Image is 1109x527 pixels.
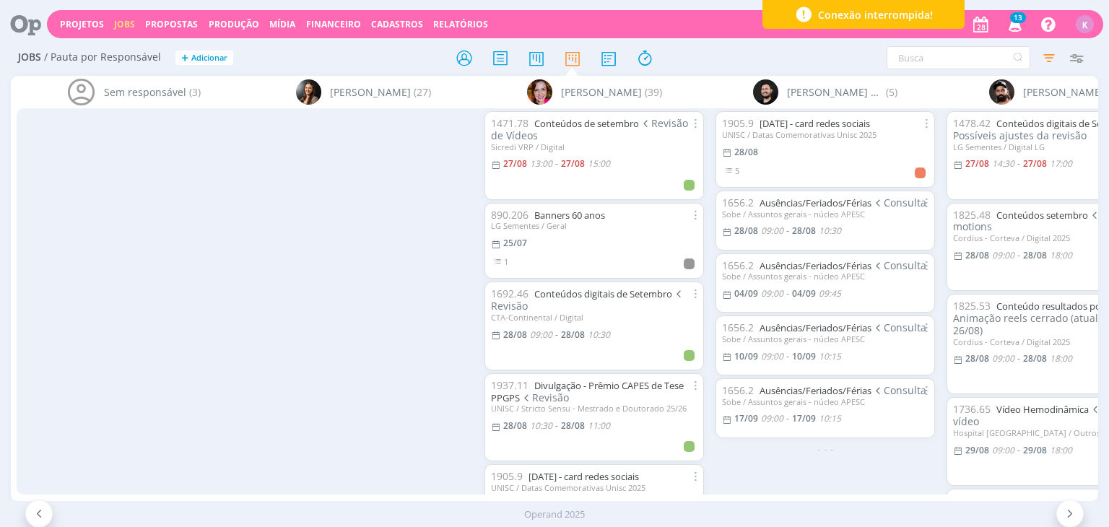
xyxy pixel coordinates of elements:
span: [PERSON_NAME] Granata [787,84,883,100]
: 27/08 [965,157,989,170]
a: Conteúdos de setembro [534,117,639,130]
span: Revisão [520,391,569,404]
span: (27) [414,84,431,100]
button: Mídia [265,19,300,30]
span: Consulta [871,196,926,209]
: 10:15 [819,350,841,362]
: 27/08 [503,157,527,170]
span: (3) [189,84,201,100]
span: Consulta [871,321,926,334]
: 29/08 [1023,444,1047,456]
: 28/08 [965,352,989,365]
: 18:00 [1050,352,1072,365]
div: Sobe / Assuntos gerais - núcleo APESC [722,397,928,406]
: 10/09 [734,350,758,362]
: 09:00 [530,328,552,341]
span: [PERSON_NAME] [561,84,642,100]
: 17/09 [734,412,758,424]
: - [555,331,558,339]
: 18:00 [1050,444,1072,456]
span: Propostas [145,18,198,30]
: 17/09 [792,412,816,424]
span: Cadastros [371,18,423,30]
: 09:00 [761,225,783,237]
: 10:30 [530,419,552,432]
a: Projetos [60,18,104,30]
: 27/08 [1023,157,1047,170]
span: Sem responsável [104,84,186,100]
: - [1017,160,1020,168]
a: Ausências/Feriados/Férias [760,259,871,272]
span: 1905.9 [722,116,754,130]
a: Conteúdos setembro [996,209,1088,222]
a: Ausências/Feriados/Férias [760,384,871,397]
a: Vídeo Hemodinâmica [996,403,1089,416]
: 28/08 [965,249,989,261]
a: Ausências/Feriados/Férias [760,196,871,209]
img: B [527,79,552,105]
: - [1017,251,1020,260]
: 10:30 [819,225,841,237]
span: 1471.78 [491,116,529,130]
a: Ausências/Feriados/Férias [760,321,871,334]
div: Sobe / Assuntos gerais - núcleo APESC [722,209,928,219]
span: 5 [735,165,739,176]
: 14:30 [992,157,1014,170]
div: K [1076,15,1094,33]
: 25/07 [503,237,527,249]
: 15:00 [588,157,610,170]
: 28/08 [734,225,758,237]
div: Sicredi VRP / Digital [491,142,697,152]
div: UNISC / Datas Comemorativas Unisc 2025 [722,130,928,139]
span: + [181,51,188,66]
: 04/09 [792,287,816,300]
a: Produção [209,18,259,30]
span: 1656.2 [722,321,754,334]
input: Busca [887,46,1030,69]
: 29/08 [965,444,989,456]
span: Conexão interrompida! [818,7,933,22]
span: 1 [504,256,508,267]
span: 1825.48 [953,208,991,222]
: 09:00 [761,287,783,300]
span: 1937.11 [491,378,529,392]
span: Adicionar [191,53,227,63]
button: Jobs [110,19,139,30]
: 10:30 [588,328,610,341]
span: 1656.2 [722,383,754,397]
img: B [753,79,778,105]
button: 13 [999,12,1029,38]
span: Consulta [871,258,926,272]
: - [786,289,789,298]
a: Mídia [269,18,295,30]
span: / Pauta por Responsável [44,51,161,64]
: 10/09 [792,350,816,362]
a: Conteúdos digitais de Setembro [534,287,672,300]
: - [786,352,789,361]
a: Jobs [114,18,135,30]
: 28/08 [561,419,585,432]
span: 1478.42 [953,116,991,130]
div: LG Sementes / Geral [491,221,697,230]
: - [1017,354,1020,363]
: 09:45 [819,287,841,300]
a: Financeiro [306,18,361,30]
button: Projetos [56,19,108,30]
span: Jobs [18,51,41,64]
button: K [1075,12,1095,37]
: - [1017,446,1020,455]
: 28/08 [503,328,527,341]
span: 1692.46 [491,287,529,300]
div: UNISC / Datas Comemorativas Unisc 2025 [491,483,697,492]
span: 1736.65 [953,402,991,416]
: 17:00 [1050,157,1072,170]
span: Revisão [491,287,684,313]
img: B [296,79,321,105]
a: [DATE] - card redes sociais [529,470,639,483]
: 11:00 [588,419,610,432]
div: UNISC / Stricto Sensu - Mestrado e Doutorado 25/26 [491,404,697,413]
: 28/08 [792,225,816,237]
span: 1825.53 [953,299,991,313]
: 09:00 [992,352,1014,365]
span: (5) [886,84,897,100]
